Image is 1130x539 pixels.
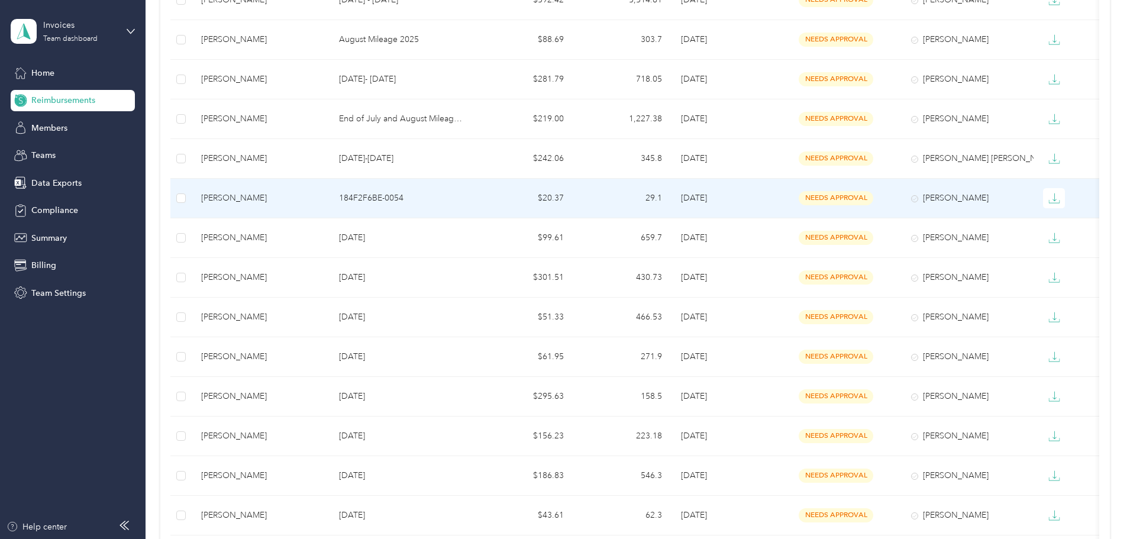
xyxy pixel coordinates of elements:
[339,350,465,363] p: [DATE]
[201,33,320,46] div: [PERSON_NAME]
[911,231,1024,244] div: [PERSON_NAME]
[31,149,56,162] span: Teams
[339,192,465,205] p: 184F2F6BE-0054
[201,350,320,363] div: [PERSON_NAME]
[573,99,672,139] td: 1,227.38
[911,152,1024,165] div: [PERSON_NAME] [PERSON_NAME]
[31,122,67,134] span: Members
[474,417,573,456] td: $156.23
[911,73,1024,86] div: [PERSON_NAME]
[681,351,707,362] span: [DATE]
[201,311,320,324] div: [PERSON_NAME]
[201,192,320,205] div: [PERSON_NAME]
[799,350,873,363] span: needs approval
[681,391,707,401] span: [DATE]
[474,139,573,179] td: $242.06
[31,232,67,244] span: Summary
[799,33,873,46] span: needs approval
[31,287,86,299] span: Team Settings
[681,272,707,282] span: [DATE]
[911,271,1024,284] div: [PERSON_NAME]
[474,258,573,298] td: $301.51
[1064,473,1130,539] iframe: Everlance-gr Chat Button Frame
[7,521,67,533] div: Help center
[201,231,320,244] div: [PERSON_NAME]
[201,390,320,403] div: [PERSON_NAME]
[799,389,873,403] span: needs approval
[474,456,573,496] td: $186.83
[201,469,320,482] div: [PERSON_NAME]
[474,20,573,60] td: $88.69
[43,19,117,31] div: Invoices
[799,310,873,324] span: needs approval
[339,152,465,165] p: [DATE]-[DATE]
[681,431,707,441] span: [DATE]
[681,34,707,44] span: [DATE]
[573,298,672,337] td: 466.53
[681,312,707,322] span: [DATE]
[201,152,320,165] div: [PERSON_NAME]
[799,231,873,244] span: needs approval
[474,60,573,99] td: $281.79
[799,112,873,125] span: needs approval
[339,430,465,443] p: [DATE]
[339,390,465,403] p: [DATE]
[201,73,320,86] div: [PERSON_NAME]
[339,271,465,284] p: [DATE]
[911,33,1024,46] div: [PERSON_NAME]
[43,35,98,43] div: Team dashboard
[681,114,707,124] span: [DATE]
[474,496,573,535] td: $43.61
[911,192,1024,205] div: [PERSON_NAME]
[573,179,672,218] td: 29.1
[799,191,873,205] span: needs approval
[339,469,465,482] p: [DATE]
[573,496,672,535] td: 62.3
[31,67,54,79] span: Home
[339,73,465,86] p: [DATE]- [DATE]
[474,377,573,417] td: $295.63
[573,139,672,179] td: 345.8
[911,311,1024,324] div: [PERSON_NAME]
[573,377,672,417] td: 158.5
[573,456,672,496] td: 546.3
[573,60,672,99] td: 718.05
[799,151,873,165] span: needs approval
[911,469,1024,482] div: [PERSON_NAME]
[573,20,672,60] td: 303.7
[681,153,707,163] span: [DATE]
[201,509,320,522] div: [PERSON_NAME]
[681,470,707,480] span: [DATE]
[201,271,320,284] div: [PERSON_NAME]
[911,112,1024,125] div: [PERSON_NAME]
[911,390,1024,403] div: [PERSON_NAME]
[474,218,573,258] td: $99.61
[681,74,707,84] span: [DATE]
[573,337,672,377] td: 271.9
[799,72,873,86] span: needs approval
[31,177,82,189] span: Data Exports
[573,218,672,258] td: 659.7
[339,509,465,522] p: [DATE]
[573,258,672,298] td: 430.73
[474,298,573,337] td: $51.33
[799,508,873,522] span: needs approval
[911,509,1024,522] div: [PERSON_NAME]
[573,417,672,456] td: 223.18
[474,337,573,377] td: $61.95
[31,204,78,217] span: Compliance
[474,179,573,218] td: $20.37
[339,33,465,46] p: August Mileage 2025
[681,233,707,243] span: [DATE]
[681,510,707,520] span: [DATE]
[201,112,320,125] div: [PERSON_NAME]
[31,259,56,272] span: Billing
[474,99,573,139] td: $219.00
[799,469,873,482] span: needs approval
[339,311,465,324] p: [DATE]
[681,193,707,203] span: [DATE]
[201,430,320,443] div: [PERSON_NAME]
[339,112,465,125] p: End of July and August Mileage 2025
[339,231,465,244] p: [DATE]
[911,350,1024,363] div: [PERSON_NAME]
